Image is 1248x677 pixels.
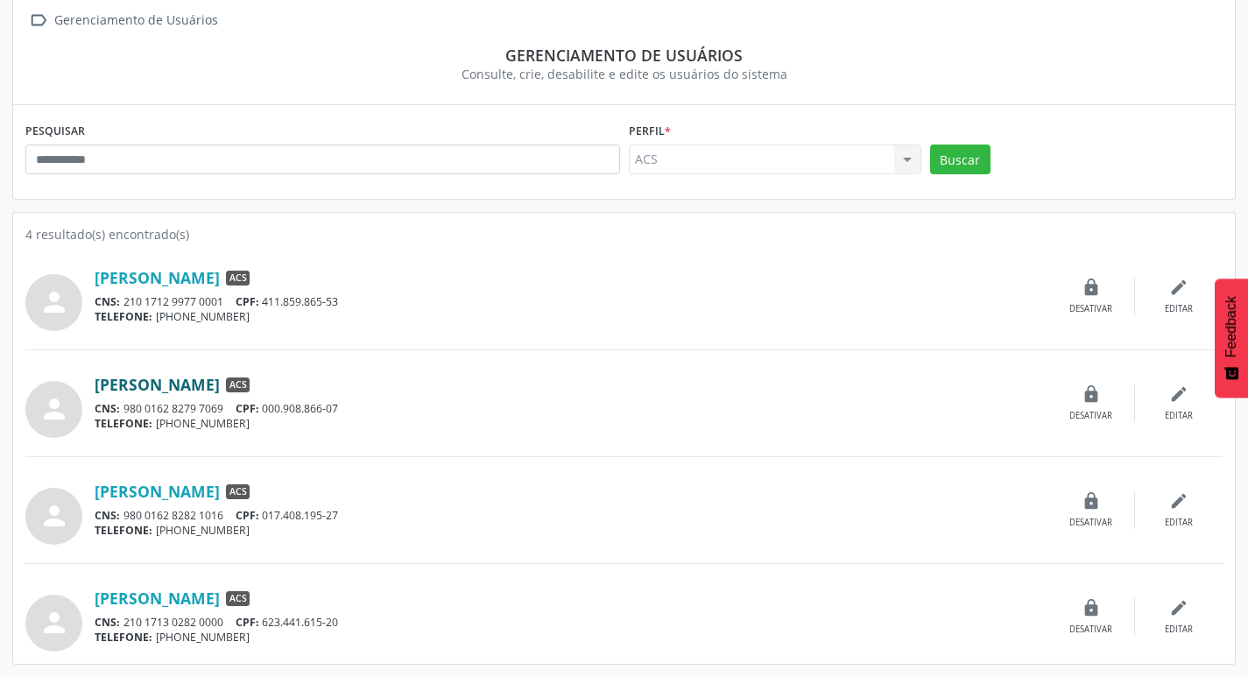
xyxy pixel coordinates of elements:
label: PESQUISAR [25,117,85,145]
div: Editar [1165,410,1193,422]
div: Desativar [1069,410,1112,422]
i: edit [1169,278,1188,297]
a:  Gerenciamento de Usuários [25,8,221,33]
button: Feedback - Mostrar pesquisa [1215,279,1248,398]
i: person [39,500,70,532]
div: 980 0162 8279 7069 000.908.866-07 [95,401,1047,416]
i: lock [1082,384,1101,404]
div: [PHONE_NUMBER] [95,416,1047,431]
span: CNS: [95,401,120,416]
a: [PERSON_NAME] [95,375,220,394]
i: person [39,393,70,425]
span: CNS: [95,615,120,630]
div: Desativar [1069,624,1112,636]
div: 4 resultado(s) encontrado(s) [25,225,1223,243]
i: lock [1082,598,1101,617]
span: TELEFONE: [95,416,152,431]
i:  [25,8,51,33]
i: edit [1169,598,1188,617]
span: ACS [226,377,250,393]
a: [PERSON_NAME] [95,589,220,608]
span: CNS: [95,294,120,309]
div: Editar [1165,624,1193,636]
i: lock [1082,491,1101,511]
span: ACS [226,484,250,500]
div: [PHONE_NUMBER] [95,523,1047,538]
a: [PERSON_NAME] [95,268,220,287]
span: CPF: [236,615,259,630]
span: CNS: [95,508,120,523]
span: TELEFONE: [95,523,152,538]
div: 210 1712 9977 0001 411.859.865-53 [95,294,1047,309]
div: Consulte, crie, desabilite e edite os usuários do sistema [38,65,1210,83]
i: person [39,607,70,638]
i: edit [1169,491,1188,511]
div: Desativar [1069,303,1112,315]
div: Gerenciamento de Usuários [51,8,221,33]
div: [PHONE_NUMBER] [95,309,1047,324]
div: Gerenciamento de usuários [38,46,1210,65]
i: edit [1169,384,1188,404]
i: person [39,286,70,318]
div: Editar [1165,517,1193,529]
a: [PERSON_NAME] [95,482,220,501]
i: lock [1082,278,1101,297]
span: CPF: [236,294,259,309]
span: ACS [226,271,250,286]
button: Buscar [930,145,991,174]
div: 210 1713 0282 0000 623.441.615-20 [95,615,1047,630]
div: [PHONE_NUMBER] [95,630,1047,645]
span: TELEFONE: [95,309,152,324]
div: 980 0162 8282 1016 017.408.195-27 [95,508,1047,523]
span: TELEFONE: [95,630,152,645]
span: CPF: [236,508,259,523]
span: ACS [226,591,250,607]
span: CPF: [236,401,259,416]
div: Desativar [1069,517,1112,529]
div: Editar [1165,303,1193,315]
label: Perfil [629,117,671,145]
span: Feedback [1223,296,1239,357]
